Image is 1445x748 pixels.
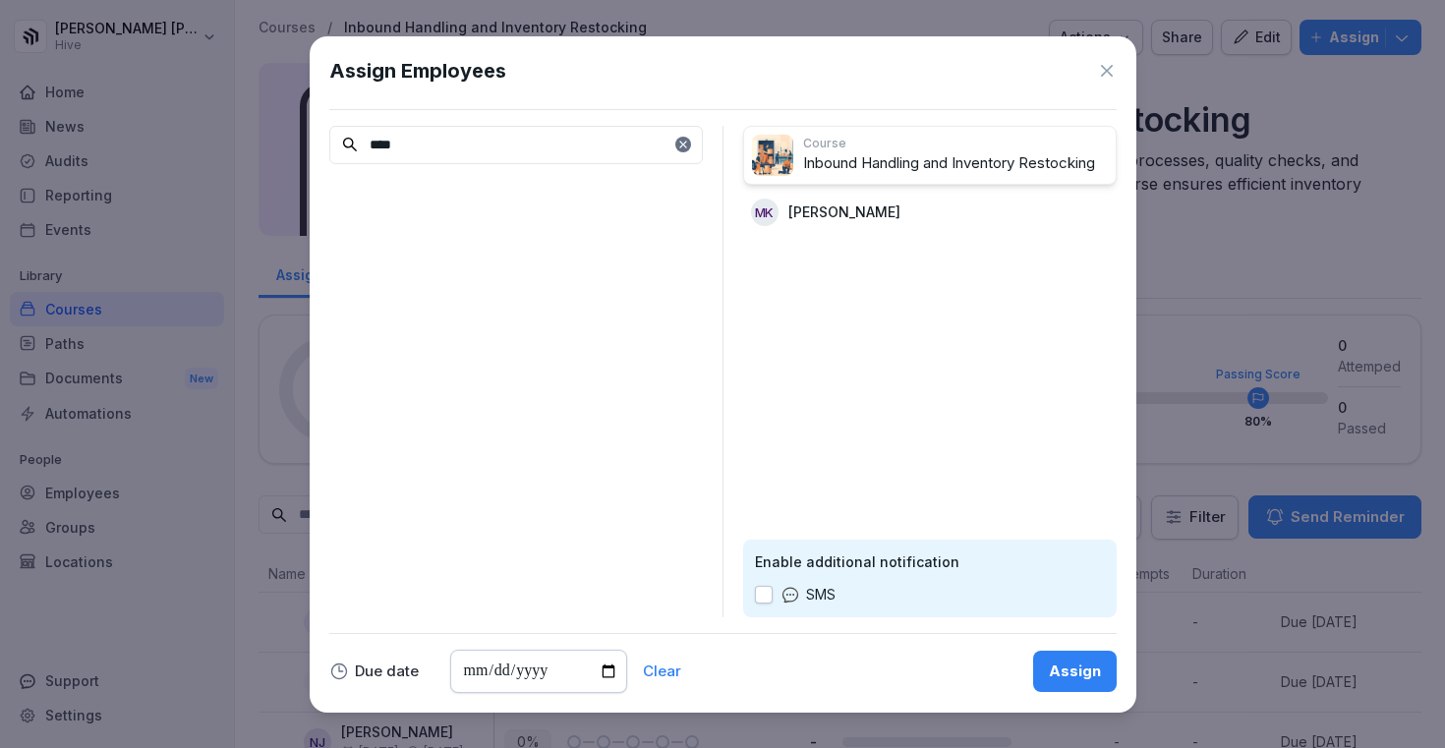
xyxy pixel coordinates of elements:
[329,56,506,86] h1: Assign Employees
[355,664,419,678] p: Due date
[803,135,1108,152] p: Course
[751,199,779,226] div: MK
[1033,651,1117,692] button: Assign
[803,152,1108,175] p: Inbound Handling and Inventory Restocking
[755,551,1105,572] p: Enable additional notification
[788,201,900,222] p: [PERSON_NAME]
[643,664,681,678] button: Clear
[1049,661,1101,682] div: Assign
[806,584,836,605] p: SMS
